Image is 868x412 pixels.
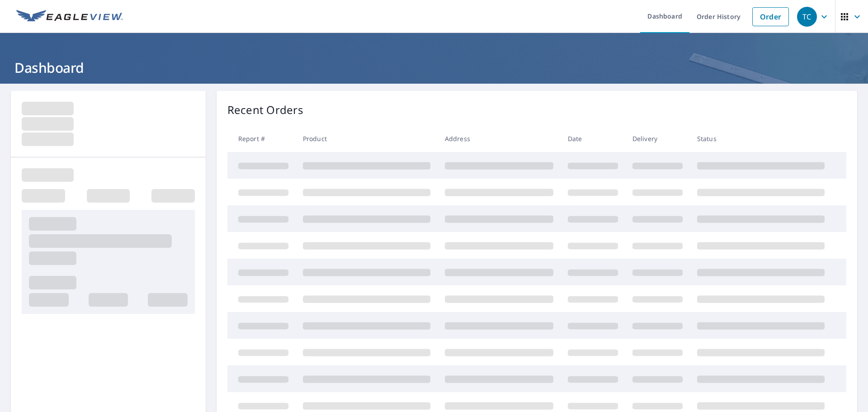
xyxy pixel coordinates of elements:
[438,125,561,152] th: Address
[11,58,857,77] h1: Dashboard
[690,125,832,152] th: Status
[227,102,303,118] p: Recent Orders
[296,125,438,152] th: Product
[227,125,296,152] th: Report #
[16,10,123,24] img: EV Logo
[797,7,817,27] div: TC
[625,125,690,152] th: Delivery
[752,7,789,26] a: Order
[561,125,625,152] th: Date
